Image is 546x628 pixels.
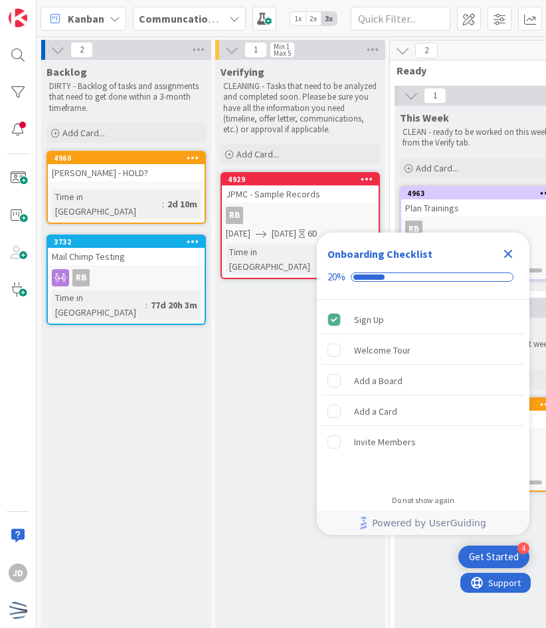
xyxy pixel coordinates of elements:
[222,207,379,224] div: RB
[70,42,93,58] span: 2
[223,81,377,135] p: CLEANING - Tasks that need to be analyzed and completed soon. Please be sure you have all the inf...
[317,511,529,535] div: Footer
[354,373,403,389] div: Add a Board
[322,427,524,457] div: Invite Members is incomplete.
[46,235,206,325] a: 3732Mail Chimp TestingRBTime in [GEOGRAPHIC_DATA]:77d 20h 3m
[9,9,27,27] img: Visit kanbanzone.com
[48,152,205,164] div: 4960
[290,12,306,25] span: 1x
[228,175,379,184] div: 4929
[274,50,291,56] div: Max 5
[145,298,147,312] span: :
[322,305,524,334] div: Sign Up is complete.
[308,227,318,241] div: 6D
[317,300,529,486] div: Checklist items
[139,12,250,25] b: Communcations Board
[222,185,379,203] div: JPMC - Sample Records
[72,269,90,286] div: RB
[244,42,267,58] span: 1
[48,236,205,248] div: 3732
[46,65,87,78] span: Backlog
[322,366,524,395] div: Add a Board is incomplete.
[52,290,145,320] div: Time in [GEOGRAPHIC_DATA]
[322,336,524,365] div: Welcome Tour is incomplete.
[354,434,416,450] div: Invite Members
[400,111,449,124] span: This Week
[327,246,432,262] div: Onboarding Checklist
[415,43,438,58] span: 2
[48,269,205,286] div: RB
[327,271,519,283] div: Checklist progress: 20%
[54,237,205,247] div: 3732
[392,495,454,506] div: Do not show again
[272,227,296,241] span: [DATE]
[405,221,422,238] div: RB
[354,342,410,358] div: Welcome Tour
[226,245,336,274] div: Time in [GEOGRAPHIC_DATA]
[469,550,519,564] div: Get Started
[222,173,379,203] div: 4929JPMC - Sample Records
[517,542,529,554] div: 4
[458,546,529,568] div: Open Get Started checklist, remaining modules: 4
[226,207,243,224] div: RB
[48,248,205,265] div: Mail Chimp Testing
[306,12,321,25] span: 2x
[274,43,290,50] div: Min 1
[372,515,486,531] span: Powered by UserGuiding
[48,152,205,181] div: 4960[PERSON_NAME] - HOLD?
[416,162,458,174] span: Add Card...
[424,88,446,104] span: 1
[221,65,264,78] span: Verifying
[222,173,379,185] div: 4929
[147,298,201,312] div: 77d 20h 3m
[226,227,250,241] span: [DATE]
[28,2,60,18] span: Support
[323,511,523,535] a: Powered by UserGuiding
[221,172,380,279] a: 4929JPMC - Sample RecordsRB[DATE][DATE]6DTime in [GEOGRAPHIC_DATA]:2d 57m
[54,154,205,163] div: 4960
[321,12,337,25] span: 3x
[162,197,164,211] span: :
[498,243,519,264] div: Close Checklist
[49,81,203,114] p: DIRTY - Backlog of tasks and assignments that need to get done within a 3-month timeframe.
[46,151,206,224] a: 4960[PERSON_NAME] - HOLD?Time in [GEOGRAPHIC_DATA]:2d 10m
[62,127,105,139] span: Add Card...
[317,233,529,535] div: Checklist Container
[354,403,397,419] div: Add a Card
[9,564,27,582] div: JD
[9,601,27,619] img: avatar
[354,312,384,328] div: Sign Up
[351,7,450,31] input: Quick Filter...
[48,236,205,265] div: 3732Mail Chimp Testing
[164,197,201,211] div: 2d 10m
[236,148,279,160] span: Add Card...
[68,11,104,27] span: Kanban
[48,164,205,181] div: [PERSON_NAME] - HOLD?
[322,397,524,426] div: Add a Card is incomplete.
[52,189,162,219] div: Time in [GEOGRAPHIC_DATA]
[327,271,345,283] div: 20%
